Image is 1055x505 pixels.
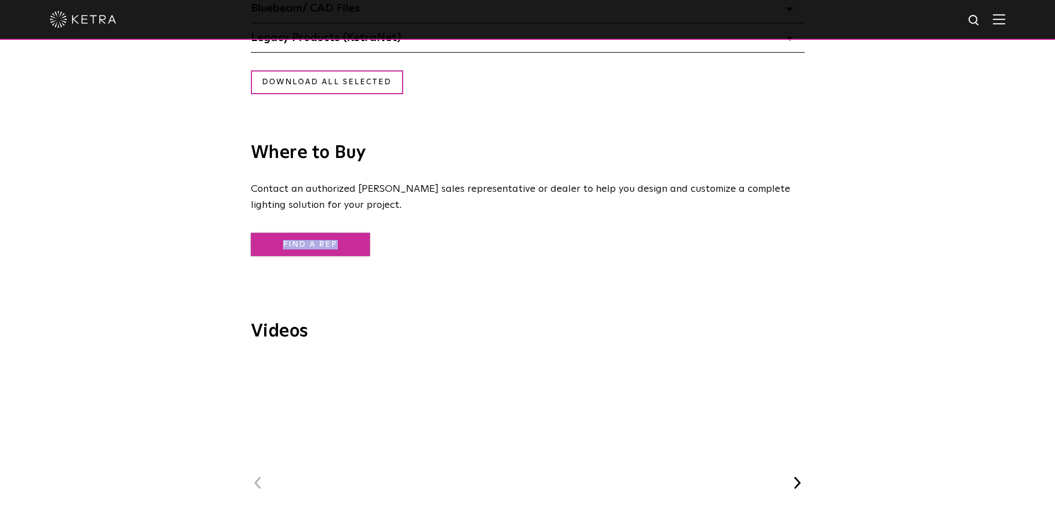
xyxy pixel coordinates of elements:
h3: Videos [251,323,805,340]
img: search icon [967,14,981,28]
p: Contact an authorized [PERSON_NAME] sales representative or dealer to help you design and customi... [251,181,799,213]
img: Hamburger%20Nav.svg [993,14,1005,24]
button: Previous [251,476,265,490]
button: Next [790,476,805,490]
img: ketra-logo-2019-white [50,11,116,28]
h3: Where to Buy [251,144,805,162]
a: Find a Rep [251,233,370,257]
a: Download all selected [251,70,403,94]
